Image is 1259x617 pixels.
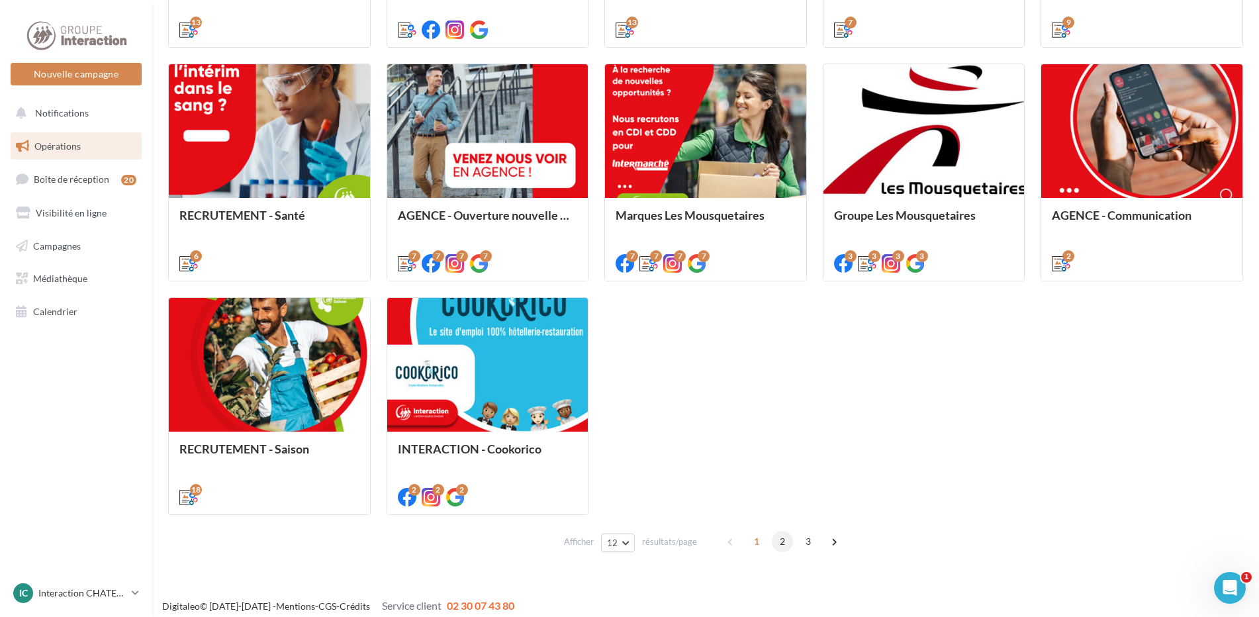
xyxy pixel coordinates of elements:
div: 2 [432,484,444,496]
div: 2 [408,484,420,496]
a: Digitaleo [162,600,200,612]
button: Notifications [8,99,139,127]
div: 7 [456,250,468,262]
span: Campagnes [33,240,81,251]
span: Visibilité en ligne [36,207,107,218]
span: 1 [746,531,767,552]
div: 2 [1062,250,1074,262]
span: Boîte de réception [34,173,109,185]
div: 7 [674,250,686,262]
span: Médiathèque [33,273,87,284]
div: 6 [190,250,202,262]
div: 7 [698,250,710,262]
span: 3 [798,531,819,552]
a: Calendrier [8,298,144,326]
p: Interaction CHATEAUROUX [38,587,126,600]
div: 7 [432,250,444,262]
span: 12 [607,538,618,548]
div: 7 [408,250,420,262]
span: Service client [382,599,442,612]
div: 3 [916,250,928,262]
div: 7 [845,17,857,28]
span: Opérations [34,140,81,152]
span: © [DATE]-[DATE] - - - [162,600,514,612]
span: 1 [1241,572,1252,583]
a: CGS [318,600,336,612]
div: AGENCE - Ouverture nouvelle agence [398,209,578,235]
div: RECRUTEMENT - Saison [179,442,359,469]
div: 18 [190,484,202,496]
div: 3 [845,250,857,262]
div: 3 [868,250,880,262]
div: 9 [1062,17,1074,28]
button: 12 [601,534,635,552]
span: 2 [772,531,793,552]
div: RECRUTEMENT - Santé [179,209,359,235]
div: 7 [650,250,662,262]
span: Notifications [35,107,89,119]
div: AGENCE - Communication [1052,209,1232,235]
a: Mentions [276,600,315,612]
span: Calendrier [33,306,77,317]
span: Afficher [564,536,594,548]
div: 20 [121,175,136,185]
span: 02 30 07 43 80 [447,599,514,612]
div: 7 [480,250,492,262]
div: Marques Les Mousquetaires [616,209,796,235]
a: Campagnes [8,232,144,260]
div: 2 [456,484,468,496]
div: INTERACTION - Cookorico [398,442,578,469]
iframe: Intercom live chat [1214,572,1246,604]
a: Boîte de réception20 [8,165,144,193]
div: 3 [892,250,904,262]
a: IC Interaction CHATEAUROUX [11,581,142,606]
div: 13 [626,17,638,28]
div: Groupe Les Mousquetaires [834,209,1014,235]
a: Médiathèque [8,265,144,293]
div: 13 [190,17,202,28]
div: 7 [626,250,638,262]
a: Visibilité en ligne [8,199,144,227]
a: Crédits [340,600,370,612]
a: Opérations [8,132,144,160]
span: IC [19,587,28,600]
span: résultats/page [642,536,697,548]
button: Nouvelle campagne [11,63,142,85]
